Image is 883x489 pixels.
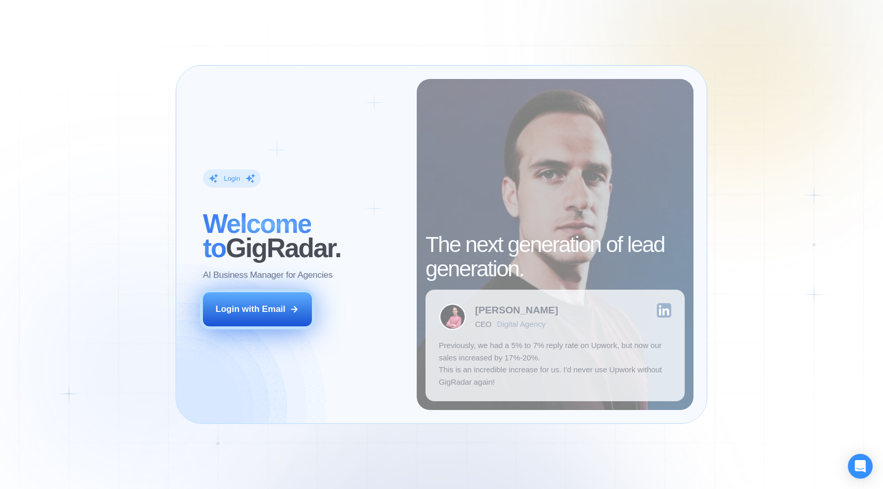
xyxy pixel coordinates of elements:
[497,320,545,328] div: Digital Agency
[224,174,240,183] div: Login
[216,303,286,316] div: Login with Email
[848,454,873,479] div: Open Intercom Messenger
[475,305,558,315] div: [PERSON_NAME]
[475,320,491,328] div: CEO
[425,232,685,281] h2: The next generation of lead generation.
[203,269,333,281] p: AI Business Manager for Agencies
[203,212,404,260] h2: ‍ GigRadar.
[439,339,672,388] p: Previously, we had a 5% to 7% reply rate on Upwork, but now our sales increased by 17%-20%. This ...
[203,292,312,326] button: Login with Email
[203,209,311,263] span: Welcome to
